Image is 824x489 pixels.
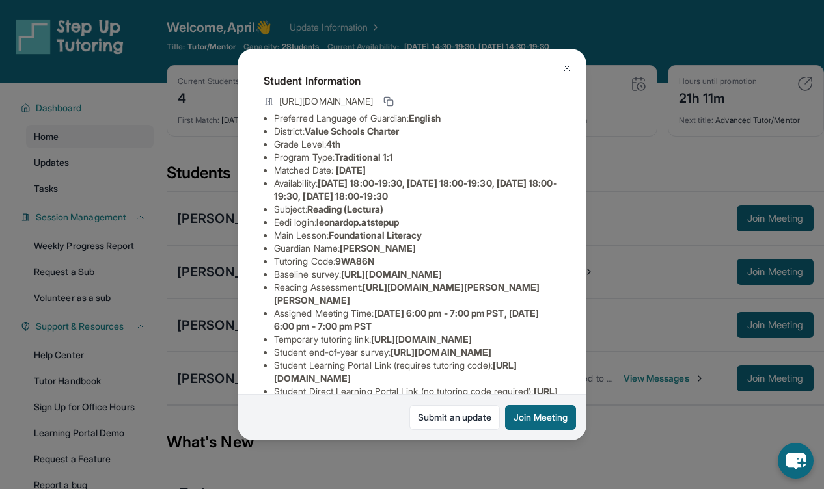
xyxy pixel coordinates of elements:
h4: Student Information [264,73,560,88]
li: Grade Level: [274,138,560,151]
li: Baseline survey : [274,268,560,281]
span: Value Schools Charter [305,126,399,137]
li: Availability: [274,177,560,203]
li: Temporary tutoring link : [274,333,560,346]
span: [PERSON_NAME] [340,243,416,254]
span: 9WA86N [335,256,374,267]
span: [URL][DOMAIN_NAME] [371,334,472,345]
a: Submit an update [409,405,500,430]
span: Foundational Literacy [329,230,422,241]
li: Program Type: [274,151,560,164]
li: Student Direct Learning Portal Link (no tutoring code required) : [274,385,560,411]
span: English [409,112,441,124]
li: Guardian Name : [274,242,560,255]
li: Student Learning Portal Link (requires tutoring code) : [274,359,560,385]
img: Close Icon [562,63,572,73]
button: chat-button [778,443,814,479]
span: [DATE] 6:00 pm - 7:00 pm PST, [DATE] 6:00 pm - 7:00 pm PST [274,308,539,332]
span: [URL][DOMAIN_NAME] [341,269,442,280]
span: [URL][DOMAIN_NAME][PERSON_NAME][PERSON_NAME] [274,282,540,306]
li: Subject : [274,203,560,216]
button: Join Meeting [505,405,576,430]
li: Preferred Language of Guardian: [274,112,560,125]
span: leonardop.atstepup [316,217,399,228]
li: Assigned Meeting Time : [274,307,560,333]
span: [DATE] 18:00-19:30, [DATE] 18:00-19:30, [DATE] 18:00-19:30, [DATE] 18:00-19:30 [274,178,557,202]
li: Eedi login : [274,216,560,229]
span: [DATE] [336,165,366,176]
li: Main Lesson : [274,229,560,242]
button: Copy link [381,94,396,109]
li: Student end-of-year survey : [274,346,560,359]
li: District: [274,125,560,138]
span: [URL][DOMAIN_NAME] [391,347,491,358]
span: Traditional 1:1 [335,152,393,163]
li: Tutoring Code : [274,255,560,268]
span: 4th [326,139,340,150]
span: [URL][DOMAIN_NAME] [279,95,373,108]
li: Matched Date: [274,164,560,177]
span: Reading (Lectura) [307,204,383,215]
li: Reading Assessment : [274,281,560,307]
